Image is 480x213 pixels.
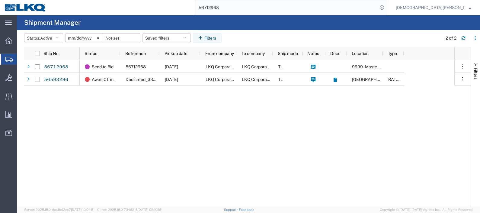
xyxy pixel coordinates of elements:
span: TL [278,64,283,69]
div: 2 of 2 [446,35,456,41]
a: 56712968 [44,62,69,72]
span: Nashville [352,77,395,82]
span: LKQ Corporation [206,77,238,82]
a: Support [224,208,239,211]
span: Dedicated_3383_3116_Gen Auto Parts [126,77,201,82]
span: Send to Bid [92,60,114,73]
span: [DATE] 08:10:16 [138,208,161,211]
span: 56712968 [126,64,146,69]
button: [DEMOGRAPHIC_DATA][PERSON_NAME] [395,4,472,11]
span: 09/29/2025 [165,77,178,82]
input: Not set [103,34,140,43]
a: Feedback [239,208,254,211]
span: Filters [473,68,478,79]
span: Type [388,51,397,56]
span: TL [278,77,283,82]
span: Reference [125,51,146,56]
button: Saved filters [142,33,191,43]
span: LKQ Corporation [242,77,274,82]
button: Status:Active [24,33,63,43]
span: Active [40,36,52,40]
span: Client: 2025.18.0-7346316 [97,208,161,211]
span: 9999 - Master Location [352,64,396,69]
span: [DATE] 10:04:51 [71,208,94,211]
span: 09/05/2025 [165,64,178,69]
span: Location [352,51,369,56]
span: Ship mode [278,51,298,56]
span: Pickup date [165,51,187,56]
span: Await Cfrm. [92,73,114,86]
span: RATED [388,77,402,82]
span: Kristen Lund [396,4,464,11]
button: Filters [193,33,222,43]
span: Copyright © [DATE]-[DATE] Agistix Inc., All Rights Reserved [380,207,473,212]
span: LKQ Corporation [242,64,274,69]
span: Notes [307,51,319,56]
span: Status [85,51,97,56]
h4: Shipment Manager [24,15,81,30]
span: Ship No. [43,51,59,56]
span: Docs [330,51,340,56]
img: logo [4,3,46,12]
span: Server: 2025.18.0-daa1fe12ee7 [24,208,94,211]
input: Search for shipment number, reference number [194,0,378,15]
a: 56593296 [44,75,69,85]
input: Not set [66,34,103,43]
span: From company [205,51,234,56]
span: To company [242,51,265,56]
span: LKQ Corporation [206,64,238,69]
